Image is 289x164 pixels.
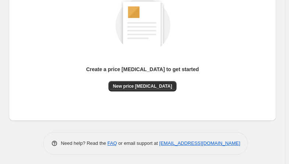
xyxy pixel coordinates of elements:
a: FAQ [107,140,117,146]
p: Create a price [MEDICAL_DATA] to get started [86,66,199,73]
span: Need help? Read the [61,140,108,146]
span: or email support at [117,140,159,146]
span: New price [MEDICAL_DATA] [113,83,172,89]
a: [EMAIL_ADDRESS][DOMAIN_NAME] [159,140,240,146]
button: New price [MEDICAL_DATA] [108,81,176,91]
